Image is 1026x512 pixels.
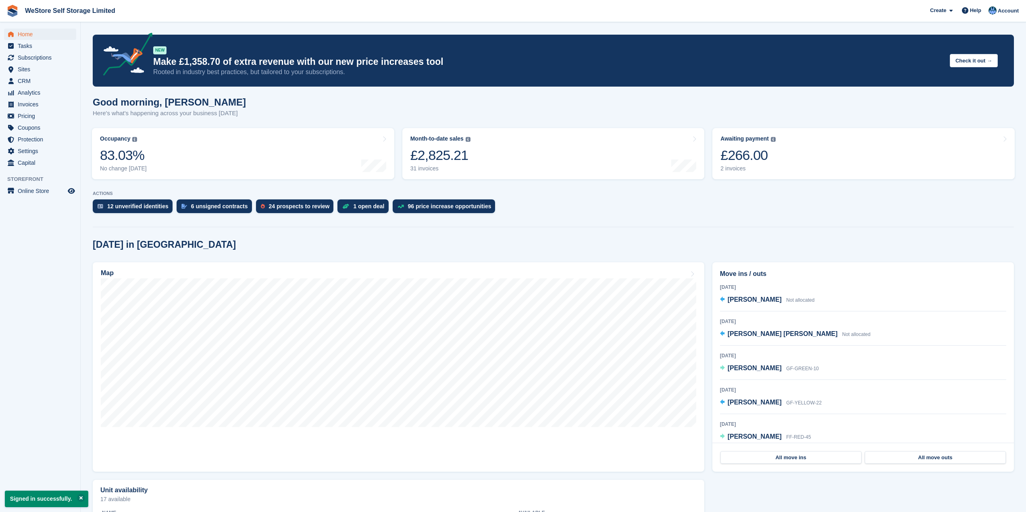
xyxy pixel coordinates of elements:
h1: Good morning, [PERSON_NAME] [93,97,246,108]
a: Preview store [67,186,76,196]
span: Subscriptions [18,52,66,63]
div: 24 prospects to review [269,203,330,209]
a: menu [4,40,76,52]
a: 12 unverified identities [93,199,177,217]
span: FF-RED-45 [786,434,811,440]
a: 1 open deal [337,199,392,217]
img: price_increase_opportunities-93ffe204e8149a01c8c9dc8f82e8f89637d9d84a8eef4429ea346261dce0b2c0.svg [397,205,404,208]
span: GF-YELLOW-22 [786,400,822,406]
a: menu [4,29,76,40]
a: Awaiting payment £266.00 2 invoices [712,128,1015,179]
a: WeStore Self Storage Limited [22,4,119,17]
div: 31 invoices [410,165,470,172]
a: 24 prospects to review [256,199,338,217]
span: [PERSON_NAME] [728,399,782,406]
a: All move outs [865,451,1006,464]
span: Online Store [18,185,66,197]
div: 2 invoices [720,165,776,172]
span: Capital [18,157,66,168]
img: icon-info-grey-7440780725fd019a000dd9b08b2336e03edf1995a4989e88bcd33f0948082b44.svg [771,137,776,142]
span: Tasks [18,40,66,52]
div: 83.03% [100,147,147,164]
a: Occupancy 83.03% No change [DATE] [92,128,394,179]
div: Awaiting payment [720,135,769,142]
span: [PERSON_NAME] [728,433,782,440]
h2: Map [101,269,114,277]
div: £266.00 [720,147,776,164]
span: Home [18,29,66,40]
a: menu [4,185,76,197]
div: 96 price increase opportunities [408,203,491,209]
a: menu [4,145,76,157]
span: Account [998,7,1019,15]
img: icon-info-grey-7440780725fd019a000dd9b08b2336e03edf1995a4989e88bcd33f0948082b44.svg [466,137,470,142]
a: menu [4,52,76,63]
a: menu [4,87,76,98]
a: menu [4,110,76,122]
div: [DATE] [720,421,1006,428]
a: menu [4,134,76,145]
p: Make £1,358.70 of extra revenue with our new price increases tool [153,56,943,68]
div: [DATE] [720,318,1006,325]
span: Analytics [18,87,66,98]
span: Storefront [7,175,80,183]
img: Joanne Goff [989,6,997,15]
a: Month-to-date sales £2,825.21 31 invoices [402,128,705,179]
a: [PERSON_NAME] [PERSON_NAME] Not allocated [720,329,870,340]
a: menu [4,64,76,75]
span: Help [970,6,981,15]
h2: Move ins / outs [720,269,1006,279]
h2: [DATE] in [GEOGRAPHIC_DATA] [93,239,236,250]
p: Signed in successfully. [5,491,88,507]
img: stora-icon-8386f47178a22dfd0bd8f6a31ec36ba5ce8667c1dd55bd0f319d3a0aa187defe.svg [6,5,19,17]
span: GF-GREEN-10 [786,366,819,371]
p: 17 available [100,496,697,502]
img: contract_signature_icon-13c848040528278c33f63329250d36e43548de30e8caae1d1a13099fd9432cc5.svg [181,204,187,209]
a: [PERSON_NAME] Not allocated [720,295,815,305]
a: Map [93,262,704,472]
span: Coupons [18,122,66,133]
span: [PERSON_NAME] [728,296,782,303]
div: 1 open deal [353,203,384,209]
div: [DATE] [720,386,1006,394]
span: Invoices [18,99,66,110]
div: 6 unsigned contracts [191,203,248,209]
span: Settings [18,145,66,157]
a: 6 unsigned contracts [177,199,256,217]
p: ACTIONS [93,191,1014,196]
a: [PERSON_NAME] FF-RED-45 [720,432,811,442]
button: Check it out → [950,54,998,67]
a: menu [4,157,76,168]
a: menu [4,122,76,133]
span: Sites [18,64,66,75]
img: verify_identity-adf6edd0f0f0b5bbfe63781bf79b02c33cf7c696d77639b501bdc392416b5a36.svg [98,204,103,209]
p: Here's what's happening across your business [DATE] [93,109,246,118]
a: menu [4,99,76,110]
div: Month-to-date sales [410,135,464,142]
span: Pricing [18,110,66,122]
span: CRM [18,75,66,87]
a: All move ins [720,451,862,464]
span: Not allocated [842,332,870,337]
img: prospect-51fa495bee0391a8d652442698ab0144808aea92771e9ea1ae160a38d050c398.svg [261,204,265,209]
p: Rooted in industry best practices, but tailored to your subscriptions. [153,68,943,77]
span: [PERSON_NAME] [PERSON_NAME] [728,330,838,337]
img: deal-1b604bf984904fb50ccaf53a9ad4b4a5d6e5aea283cecdc64d6e3604feb123c2.svg [342,203,349,209]
a: [PERSON_NAME] GF-GREEN-10 [720,363,819,374]
div: No change [DATE] [100,165,147,172]
div: Occupancy [100,135,130,142]
span: Create [930,6,946,15]
div: [DATE] [720,284,1006,291]
div: NEW [153,46,166,54]
div: 12 unverified identities [107,203,169,209]
h2: Unit availability [100,487,148,494]
a: menu [4,75,76,87]
span: Protection [18,134,66,145]
span: Not allocated [786,297,814,303]
div: £2,825.21 [410,147,470,164]
a: [PERSON_NAME] GF-YELLOW-22 [720,398,822,408]
div: [DATE] [720,352,1006,359]
a: 96 price increase opportunities [393,199,499,217]
img: icon-info-grey-7440780725fd019a000dd9b08b2336e03edf1995a4989e88bcd33f0948082b44.svg [132,137,137,142]
img: price-adjustments-announcement-icon-8257ccfd72463d97f412b2fc003d46551f7dbcb40ab6d574587a9cd5c0d94... [96,33,153,79]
